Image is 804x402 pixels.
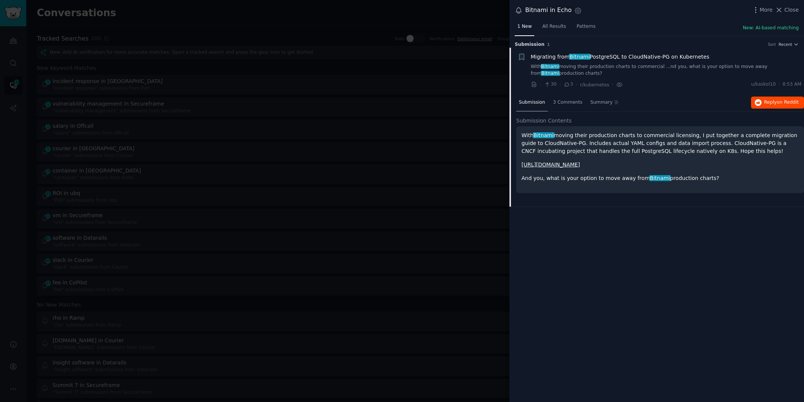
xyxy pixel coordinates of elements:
span: 1 [547,42,550,47]
span: on Reddit [777,100,799,105]
span: 3 [564,81,573,88]
span: · [576,81,577,89]
button: More [752,6,773,14]
span: · [559,81,561,89]
span: Submission [519,99,545,106]
a: [URL][DOMAIN_NAME] [521,162,580,168]
span: More [760,6,773,14]
span: r/kubernetes [580,82,609,88]
span: · [778,81,780,88]
span: Bitnami [533,132,554,138]
span: u/kaskol10 [751,81,776,88]
span: Submission Contents [516,117,572,125]
div: Sort [768,42,776,47]
span: Recent [778,42,792,47]
p: With moving their production charts to commercial licensing, I put together a complete migration ... [521,131,799,155]
span: · [540,81,541,89]
a: WithBitnamimoving their production charts to commercial ...nd you, what is your option to move aw... [531,63,802,77]
button: Recent [778,42,799,47]
span: 8:53 AM [783,81,801,88]
a: All Results [540,21,568,36]
button: Close [775,6,799,14]
span: Close [784,6,799,14]
span: · [612,81,614,89]
button: Replyon Reddit [751,97,804,109]
span: Submission [515,41,544,48]
a: Migrating fromBitnamiPostgreSQL to CloudNative-PG on Kubernetes [531,53,709,61]
span: 1 New [517,23,532,30]
span: Bitnami [649,175,671,181]
span: 30 [544,81,556,88]
span: Summary [590,99,612,106]
span: All Results [542,23,566,30]
a: 1 New [515,21,534,36]
span: Migrating from PostgreSQL to CloudNative-PG on Kubernetes [531,53,709,61]
div: Bitnami in Echo [525,6,571,15]
span: Bitnami [541,64,560,69]
button: New: AI-based matching [743,25,799,32]
span: 3 Comments [553,99,582,106]
p: And you, what is your option to move away from production charts? [521,174,799,182]
span: Reply [764,99,799,106]
span: Patterns [577,23,595,30]
span: Bitnami [569,54,590,60]
span: Bitnami [541,71,560,76]
a: Patterns [574,21,598,36]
